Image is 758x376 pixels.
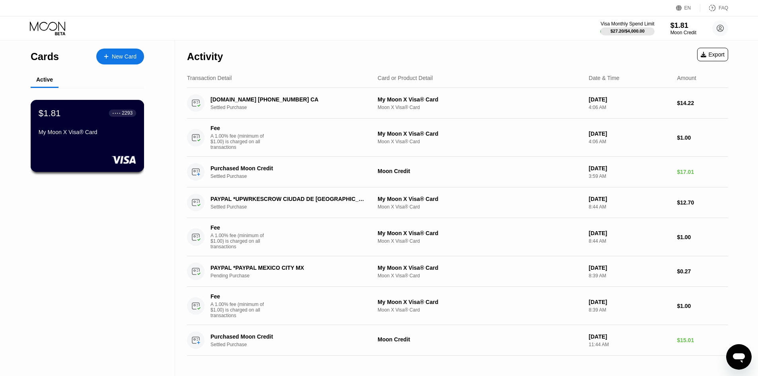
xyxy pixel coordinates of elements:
[677,268,728,275] div: $0.27
[670,21,696,30] div: $1.81
[378,131,583,137] div: My Moon X Visa® Card
[378,230,583,236] div: My Moon X Visa® Card
[210,293,266,300] div: Fee
[39,129,136,135] div: My Moon X Visa® Card
[677,337,728,343] div: $15.01
[670,30,696,35] div: Moon Credit
[210,204,376,210] div: Settled Purchase
[589,96,671,103] div: [DATE]
[677,303,728,309] div: $1.00
[210,333,365,340] div: Purchased Moon Credit
[589,307,671,313] div: 8:39 AM
[700,4,728,12] div: FAQ
[589,196,671,202] div: [DATE]
[589,265,671,271] div: [DATE]
[589,273,671,279] div: 8:39 AM
[39,108,61,118] div: $1.81
[589,204,671,210] div: 8:44 AM
[210,273,376,279] div: Pending Purchase
[187,75,232,81] div: Transaction Detail
[600,21,654,27] div: Visa Monthly Spend Limit
[726,344,752,370] iframe: Button to launch messaging window
[589,105,671,110] div: 4:06 AM
[187,51,223,62] div: Activity
[378,168,583,174] div: Moon Credit
[610,29,645,33] div: $27.20 / $4,000.00
[36,76,53,83] div: Active
[187,157,728,187] div: Purchased Moon CreditSettled PurchaseMoon Credit[DATE]3:59 AM$17.01
[31,51,59,62] div: Cards
[187,287,728,325] div: FeeA 1.00% fee (minimum of $1.00) is charged on all transactionsMy Moon X Visa® CardMoon X Visa® ...
[589,131,671,137] div: [DATE]
[187,256,728,287] div: PAYPAL *PAYPAL MEXICO CITY MXPending PurchaseMy Moon X Visa® CardMoon X Visa® Card[DATE]8:39 AM$0.27
[589,139,671,144] div: 4:06 AM
[210,125,266,131] div: Fee
[31,100,144,171] div: $1.81● ● ● ●2293My Moon X Visa® Card
[589,333,671,340] div: [DATE]
[210,165,365,171] div: Purchased Moon Credit
[378,105,583,110] div: Moon X Visa® Card
[210,105,376,110] div: Settled Purchase
[589,342,671,347] div: 11:44 AM
[187,218,728,256] div: FeeA 1.00% fee (minimum of $1.00) is charged on all transactionsMy Moon X Visa® CardMoon X Visa® ...
[670,21,696,35] div: $1.81Moon Credit
[378,273,583,279] div: Moon X Visa® Card
[96,49,144,64] div: New Card
[676,4,700,12] div: EN
[677,134,728,141] div: $1.00
[210,173,376,179] div: Settled Purchase
[589,173,671,179] div: 3:59 AM
[378,204,583,210] div: Moon X Visa® Card
[677,199,728,206] div: $12.70
[697,48,728,61] div: Export
[378,139,583,144] div: Moon X Visa® Card
[187,325,728,356] div: Purchased Moon CreditSettled PurchaseMoon Credit[DATE]11:44 AM$15.01
[187,88,728,119] div: [DOMAIN_NAME] [PHONE_NUMBER] CASettled PurchaseMy Moon X Visa® CardMoon X Visa® Card[DATE]4:06 AM...
[187,119,728,157] div: FeeA 1.00% fee (minimum of $1.00) is charged on all transactionsMy Moon X Visa® CardMoon X Visa® ...
[589,75,620,81] div: Date & Time
[210,133,270,150] div: A 1.00% fee (minimum of $1.00) is charged on all transactions
[701,51,725,58] div: Export
[112,53,136,60] div: New Card
[677,75,696,81] div: Amount
[589,165,671,171] div: [DATE]
[378,265,583,271] div: My Moon X Visa® Card
[378,96,583,103] div: My Moon X Visa® Card
[210,224,266,231] div: Fee
[378,196,583,202] div: My Moon X Visa® Card
[589,299,671,305] div: [DATE]
[589,230,671,236] div: [DATE]
[210,302,270,318] div: A 1.00% fee (minimum of $1.00) is charged on all transactions
[210,342,376,347] div: Settled Purchase
[677,100,728,106] div: $14.22
[210,196,365,202] div: PAYPAL *UPWRKESCROW CIUDAD DE [GEOGRAPHIC_DATA]
[684,5,691,11] div: EN
[378,336,583,343] div: Moon Credit
[677,169,728,175] div: $17.01
[378,75,433,81] div: Card or Product Detail
[210,233,270,249] div: A 1.00% fee (minimum of $1.00) is charged on all transactions
[600,21,654,35] div: Visa Monthly Spend Limit$27.20/$4,000.00
[378,299,583,305] div: My Moon X Visa® Card
[210,265,365,271] div: PAYPAL *PAYPAL MEXICO CITY MX
[589,238,671,244] div: 8:44 AM
[677,234,728,240] div: $1.00
[378,238,583,244] div: Moon X Visa® Card
[187,187,728,218] div: PAYPAL *UPWRKESCROW CIUDAD DE [GEOGRAPHIC_DATA]Settled PurchaseMy Moon X Visa® CardMoon X Visa® C...
[719,5,728,11] div: FAQ
[210,96,365,103] div: [DOMAIN_NAME] [PHONE_NUMBER] CA
[113,112,121,114] div: ● ● ● ●
[378,307,583,313] div: Moon X Visa® Card
[122,110,133,116] div: 2293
